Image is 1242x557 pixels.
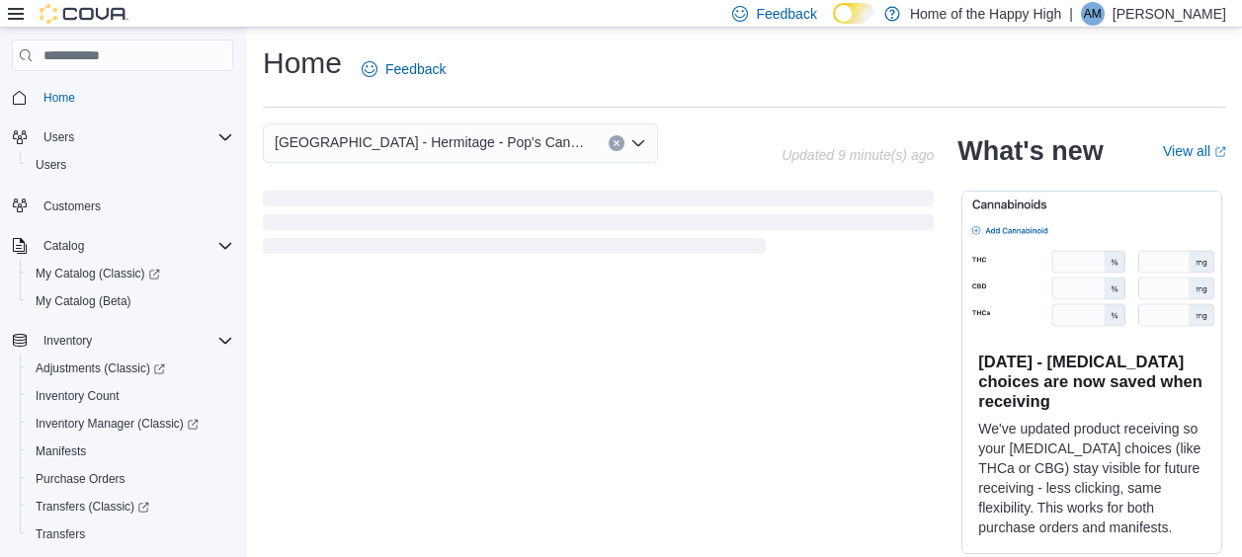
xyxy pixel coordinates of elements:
[20,151,241,179] button: Users
[354,49,454,89] a: Feedback
[28,522,233,546] span: Transfers
[833,3,874,24] input: Dark Mode
[28,522,93,546] a: Transfers
[28,153,233,177] span: Users
[36,157,66,173] span: Users
[20,382,241,410] button: Inventory Count
[20,465,241,493] button: Purchase Orders
[28,289,139,313] a: My Catalog (Beta)
[28,412,207,436] a: Inventory Manager (Classic)
[1113,2,1226,26] p: [PERSON_NAME]
[4,327,241,355] button: Inventory
[4,191,241,219] button: Customers
[263,195,934,258] span: Loading
[4,123,241,151] button: Users
[20,410,241,438] a: Inventory Manager (Classic)
[4,232,241,260] button: Catalog
[20,493,241,520] a: Transfers (Classic)
[36,360,165,376] span: Adjustments (Classic)
[957,135,1103,167] h2: What's new
[28,384,127,408] a: Inventory Count
[1069,2,1073,26] p: |
[28,439,94,463] a: Manifests
[36,526,85,542] span: Transfers
[40,4,128,24] img: Cova
[978,352,1205,411] h3: [DATE] - [MEDICAL_DATA] choices are now saved when receiving
[36,234,92,258] button: Catalog
[36,388,120,404] span: Inventory Count
[36,293,131,309] span: My Catalog (Beta)
[36,329,233,353] span: Inventory
[43,90,75,106] span: Home
[20,287,241,315] button: My Catalog (Beta)
[630,135,646,151] button: Open list of options
[28,262,233,285] span: My Catalog (Classic)
[910,2,1061,26] p: Home of the Happy High
[4,83,241,112] button: Home
[20,260,241,287] a: My Catalog (Classic)
[36,234,233,258] span: Catalog
[1081,2,1105,26] div: Alicia Mair
[28,357,233,380] span: Adjustments (Classic)
[36,125,233,149] span: Users
[43,238,84,254] span: Catalog
[28,495,233,518] span: Transfers (Classic)
[20,355,241,382] a: Adjustments (Classic)
[43,199,101,214] span: Customers
[28,262,168,285] a: My Catalog (Classic)
[36,499,149,515] span: Transfers (Classic)
[36,125,82,149] button: Users
[28,384,233,408] span: Inventory Count
[756,4,816,24] span: Feedback
[36,193,233,217] span: Customers
[609,135,624,151] button: Clear input
[1214,146,1226,158] svg: External link
[28,357,173,380] a: Adjustments (Classic)
[36,266,160,281] span: My Catalog (Classic)
[43,129,74,145] span: Users
[36,443,86,459] span: Manifests
[36,416,199,432] span: Inventory Manager (Classic)
[36,471,125,487] span: Purchase Orders
[28,495,157,518] a: Transfers (Classic)
[782,147,934,163] p: Updated 9 minute(s) ago
[833,24,834,25] span: Dark Mode
[20,438,241,465] button: Manifests
[28,289,233,313] span: My Catalog (Beta)
[263,43,342,83] h1: Home
[1163,143,1226,159] a: View allExternal link
[28,153,74,177] a: Users
[385,59,446,79] span: Feedback
[36,195,109,218] a: Customers
[36,85,233,110] span: Home
[28,439,233,463] span: Manifests
[43,333,92,349] span: Inventory
[36,329,100,353] button: Inventory
[36,86,83,110] a: Home
[1084,2,1102,26] span: AM
[28,412,233,436] span: Inventory Manager (Classic)
[28,467,133,491] a: Purchase Orders
[275,130,589,154] span: [GEOGRAPHIC_DATA] - Hermitage - Pop's Cannabis
[20,520,241,548] button: Transfers
[978,419,1205,537] p: We've updated product receiving so your [MEDICAL_DATA] choices (like THCa or CBG) stay visible fo...
[28,467,233,491] span: Purchase Orders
